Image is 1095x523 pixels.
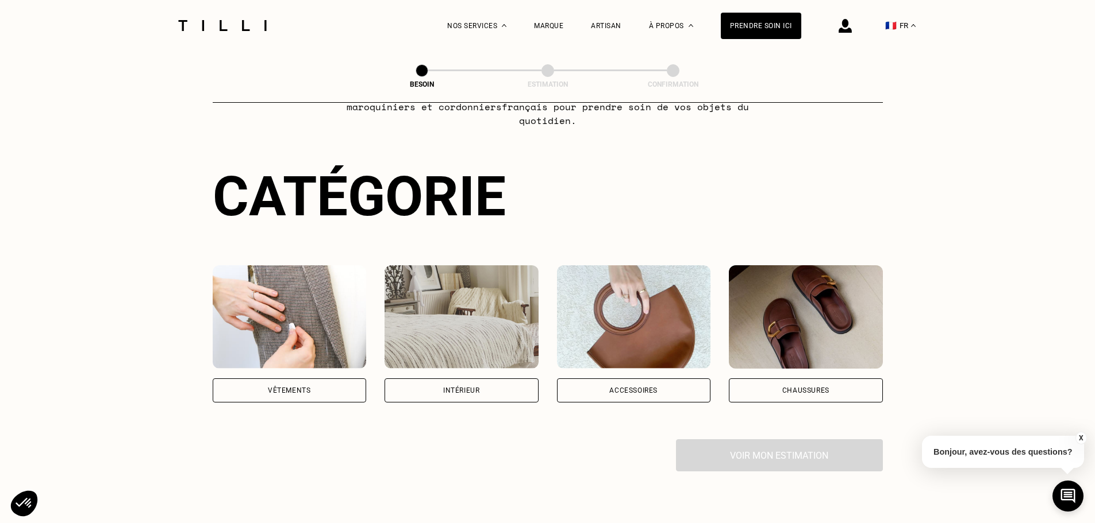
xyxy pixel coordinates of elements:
[839,19,852,33] img: icône connexion
[320,86,775,127] p: [PERSON_NAME] nous faisons appel aux meilleurs artisans couturiers , maroquiniers et cordonniers ...
[782,387,829,394] div: Chaussures
[534,22,563,30] a: Marque
[174,20,271,31] img: Logo du service de couturière Tilli
[609,387,658,394] div: Accessoires
[490,80,605,88] div: Estimation
[911,24,916,27] img: menu déroulant
[885,20,897,31] span: 🇫🇷
[729,265,883,369] img: Chaussures
[268,387,310,394] div: Vêtements
[591,22,621,30] a: Artisan
[557,265,711,369] img: Accessoires
[922,436,1084,468] p: Bonjour, avez-vous des questions?
[502,24,506,27] img: Menu déroulant
[721,13,801,39] a: Prendre soin ici
[213,164,883,228] div: Catégorie
[213,265,367,369] img: Vêtements
[443,387,479,394] div: Intérieur
[385,265,539,369] img: Intérieur
[616,80,731,88] div: Confirmation
[689,24,693,27] img: Menu déroulant à propos
[1075,432,1086,444] button: X
[364,80,479,88] div: Besoin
